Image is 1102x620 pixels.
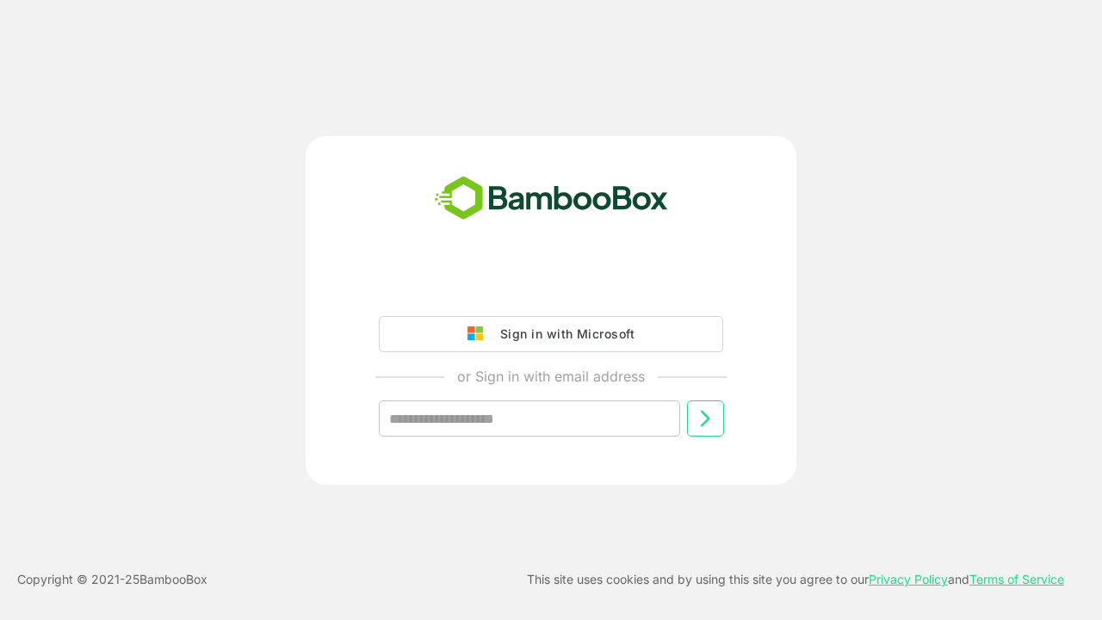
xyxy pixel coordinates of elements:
p: or Sign in with email address [457,366,645,387]
div: Sign in with Microsoft [492,323,635,345]
a: Terms of Service [969,572,1064,586]
a: Privacy Policy [869,572,948,586]
p: This site uses cookies and by using this site you agree to our and [527,569,1064,590]
img: bamboobox [425,170,678,227]
img: google [467,326,492,342]
p: Copyright © 2021- 25 BambooBox [17,569,207,590]
button: Sign in with Microsoft [379,316,723,352]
